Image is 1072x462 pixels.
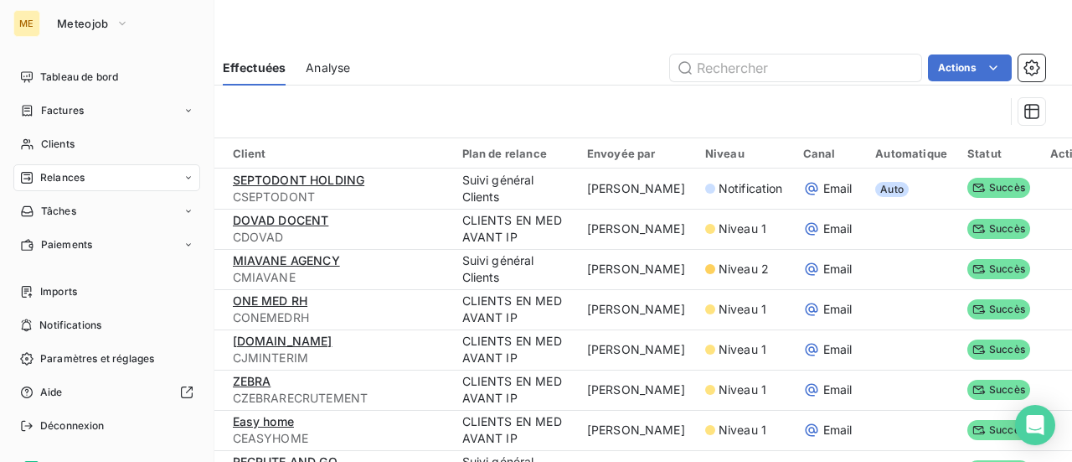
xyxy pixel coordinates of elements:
span: SEPTODONT HOLDING [233,173,365,187]
td: CLIENTS EN MED AVANT IP [452,209,577,249]
div: Statut [967,147,1030,160]
span: MIAVANE AGENCY [233,253,340,267]
span: Email [823,221,853,237]
td: Suivi général Clients [452,249,577,289]
span: Relances [40,170,85,185]
td: [PERSON_NAME] [577,410,695,450]
span: Succès [967,380,1030,400]
td: [PERSON_NAME] [577,289,695,330]
span: Succès [967,178,1030,198]
div: ME [13,10,40,37]
span: Succès [967,420,1030,440]
td: [PERSON_NAME] [577,169,695,209]
span: Client [233,147,266,160]
div: Plan de relance [462,147,567,160]
span: Tâches [41,204,76,219]
span: Niveau 1 [719,221,766,237]
span: Effectuées [223,60,286,76]
div: Automatique [875,147,947,160]
span: CONEMEDRH [233,309,442,326]
td: [PERSON_NAME] [577,330,695,370]
a: Paiements [13,231,200,258]
span: Email [823,180,853,197]
a: Aide [13,379,200,406]
span: Succès [967,299,1030,319]
span: Niveau 2 [719,261,769,278]
td: [PERSON_NAME] [577,249,695,289]
span: Meteojob [57,17,109,30]
button: Actions [928,55,1012,81]
span: Analyse [306,60,350,76]
td: CLIENTS EN MED AVANT IP [452,370,577,410]
span: CMIAVANE [233,269,442,286]
span: Notification [719,180,783,197]
span: Paramètres et réglages [40,351,154,366]
div: Canal [803,147,856,160]
a: Factures [13,97,200,124]
span: Notifications [39,318,101,333]
a: Tableau de bord [13,64,200,91]
span: Auto [875,182,909,197]
a: Relances [13,164,200,191]
span: CDOVAD [233,229,442,246]
span: ONE MED RH [233,293,308,308]
span: Niveau 1 [719,422,766,439]
span: Email [823,341,853,358]
span: Niveau 1 [719,301,766,318]
span: [DOMAIN_NAME] [233,334,332,348]
span: Paiements [41,237,92,252]
td: CLIENTS EN MED AVANT IP [452,330,577,370]
span: Succès [967,259,1030,279]
span: Niveau 1 [719,341,766,358]
a: Paramètres et réglages [13,345,200,372]
input: Rechercher [670,55,921,81]
span: Email [823,301,853,318]
span: Easy home [233,414,294,428]
span: Niveau 1 [719,382,766,398]
span: Email [823,422,853,439]
td: CLIENTS EN MED AVANT IP [452,410,577,450]
a: Clients [13,131,200,158]
td: [PERSON_NAME] [577,209,695,249]
span: CEASYHOME [233,430,442,447]
td: Suivi général Clients [452,169,577,209]
span: Factures [41,103,84,118]
span: Email [823,261,853,278]
td: CLIENTS EN MED AVANT IP [452,289,577,330]
span: Succès [967,340,1030,360]
div: Open Intercom Messenger [1015,405,1055,445]
td: [PERSON_NAME] [577,370,695,410]
span: Succès [967,219,1030,239]
div: Niveau [705,147,783,160]
span: Aide [40,385,63,400]
a: Tâches [13,198,200,225]
span: ZEBRA [233,374,271,388]
span: Tableau de bord [40,70,118,85]
span: Déconnexion [40,418,105,433]
span: Imports [40,284,77,299]
span: DOVAD DOCENT [233,213,329,227]
span: CSEPTODONT [233,189,442,205]
a: Imports [13,278,200,305]
span: CJMINTERIM [233,350,442,366]
span: Clients [41,137,75,152]
span: Email [823,382,853,398]
span: CZEBRARECRUTEMENT [233,390,442,407]
div: Envoyée par [587,147,685,160]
